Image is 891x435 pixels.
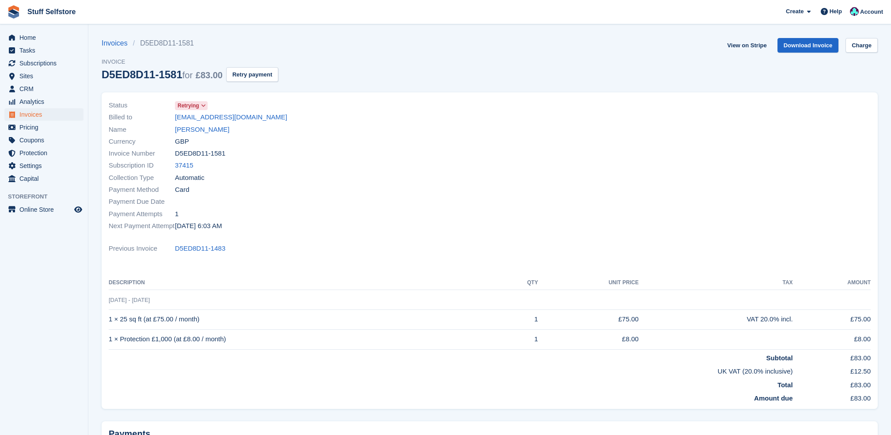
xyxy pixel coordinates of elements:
[538,309,639,329] td: £75.00
[4,31,83,44] a: menu
[109,160,175,171] span: Subscription ID
[19,147,72,159] span: Protection
[850,7,859,16] img: Simon Gardner
[109,173,175,183] span: Collection Type
[109,149,175,159] span: Invoice Number
[793,390,871,404] td: £83.00
[109,100,175,111] span: Status
[8,192,88,201] span: Storefront
[226,67,278,82] button: Retry payment
[19,203,72,216] span: Online Store
[109,125,175,135] span: Name
[196,70,223,80] span: £83.00
[109,244,175,254] span: Previous Invoice
[4,203,83,216] a: menu
[19,121,72,134] span: Pricing
[4,172,83,185] a: menu
[639,276,793,290] th: Tax
[4,70,83,82] a: menu
[182,70,193,80] span: for
[175,160,193,171] a: 37415
[538,276,639,290] th: Unit Price
[109,363,793,377] td: UK VAT (20.0% inclusive)
[501,309,538,329] td: 1
[175,173,205,183] span: Automatic
[175,221,222,231] time: 2025-08-16 05:03:00 UTC
[766,354,793,362] strong: Subtotal
[175,209,178,219] span: 1
[109,309,501,329] td: 1 × 25 sq ft (at £75.00 / month)
[109,197,175,207] span: Payment Due Date
[19,70,72,82] span: Sites
[793,377,871,390] td: £83.00
[793,309,871,329] td: £75.00
[102,38,278,49] nav: breadcrumbs
[19,108,72,121] span: Invoices
[175,112,287,122] a: [EMAIL_ADDRESS][DOMAIN_NAME]
[178,102,199,110] span: Retrying
[109,137,175,147] span: Currency
[19,160,72,172] span: Settings
[4,108,83,121] a: menu
[830,7,842,16] span: Help
[19,95,72,108] span: Analytics
[175,185,190,195] span: Card
[4,121,83,134] a: menu
[175,125,229,135] a: [PERSON_NAME]
[4,57,83,69] a: menu
[19,172,72,185] span: Capital
[109,209,175,219] span: Payment Attempts
[24,4,79,19] a: Stuff Selfstore
[501,329,538,349] td: 1
[7,5,20,19] img: stora-icon-8386f47178a22dfd0bd8f6a31ec36ba5ce8667c1dd55bd0f319d3a0aa187defe.svg
[777,381,793,389] strong: Total
[4,44,83,57] a: menu
[4,147,83,159] a: menu
[102,69,223,80] div: D5ED8D11-1581
[724,38,770,53] a: View on Stripe
[4,134,83,146] a: menu
[4,95,83,108] a: menu
[793,276,871,290] th: Amount
[109,112,175,122] span: Billed to
[175,137,189,147] span: GBP
[102,38,133,49] a: Invoices
[19,44,72,57] span: Tasks
[19,134,72,146] span: Coupons
[538,329,639,349] td: £8.00
[793,363,871,377] td: £12.50
[639,314,793,324] div: VAT 20.0% incl.
[754,394,793,402] strong: Amount due
[102,57,278,66] span: Invoice
[19,31,72,44] span: Home
[109,221,175,231] span: Next Payment Attempt
[109,329,501,349] td: 1 × Protection £1,000 (at £8.00 / month)
[109,276,501,290] th: Description
[786,7,804,16] span: Create
[846,38,878,53] a: Charge
[73,204,83,215] a: Preview store
[793,349,871,363] td: £83.00
[501,276,538,290] th: QTY
[109,297,150,303] span: [DATE] - [DATE]
[860,8,883,16] span: Account
[175,149,225,159] span: D5ED8D11-1581
[4,83,83,95] a: menu
[777,38,839,53] a: Download Invoice
[175,100,208,111] a: Retrying
[175,244,225,254] a: D5ED8D11-1483
[19,57,72,69] span: Subscriptions
[4,160,83,172] a: menu
[19,83,72,95] span: CRM
[793,329,871,349] td: £8.00
[109,185,175,195] span: Payment Method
